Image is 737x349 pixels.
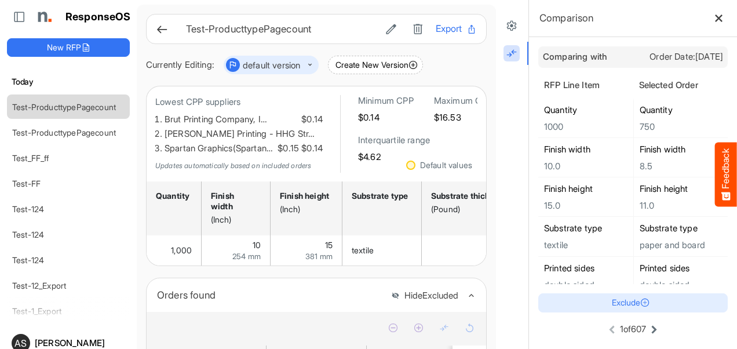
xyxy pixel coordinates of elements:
[639,79,698,90] span: Selected Order
[155,161,311,170] em: Updates automatically based on included orders
[539,10,594,26] h6: Comparison
[640,183,723,195] h6: Finish height
[12,281,66,290] a: Test-12_Export
[12,153,49,163] a: Test_FF_ff
[12,102,116,112] a: Test-ProducttypePagecount
[211,215,257,225] div: (Inch)
[544,104,627,116] h6: Quantity
[640,144,723,155] h6: Finish width
[544,280,627,290] h5: double sided
[544,201,627,210] h5: 15.0
[352,191,408,201] div: Substrate type
[544,144,627,155] h6: Finish width
[186,24,373,34] h6: Test-ProducttypePagecount
[640,161,723,171] h5: 8.5
[305,252,333,261] span: 381 mm
[420,161,472,169] div: Default values
[12,128,116,137] a: Test-ProducttypePagecount
[391,291,458,301] button: HideExcluded
[35,339,125,347] div: [PERSON_NAME]
[232,252,261,261] span: 254 mm
[544,79,600,90] span: RFP Line Item
[7,75,130,88] h6: Today
[358,112,414,122] h5: $0.14
[640,280,723,290] h5: double sided
[165,141,323,156] li: Spartan Graphics(Spartan…
[32,5,55,28] img: Northell
[155,95,323,110] p: Lowest CPP suppliers
[431,204,549,215] div: (Pound)
[650,50,723,64] span: Order Date: [DATE]
[434,112,492,122] h5: $16.53
[253,240,261,250] span: 10
[299,112,323,127] span: $0.14
[544,263,627,274] h6: Printed sides
[543,50,607,64] span: Comparing with
[211,191,257,212] div: Finish width
[271,235,342,266] td: 15 is template cell Column Header httpsnorthellcomontologiesmapping-rulesmeasurementhasfinishsize...
[358,95,414,107] h6: Minimum CPP
[12,230,44,239] a: Test-124
[431,191,549,201] div: Substrate thickness or weight
[202,235,271,266] td: 10 is template cell Column Header httpsnorthellcomontologiesmapping-rulesmeasurementhasfinishsize...
[12,179,41,188] a: Test-FF
[422,235,563,266] td: 80 is template cell Column Header httpsnorthellcomontologiesmapping-rulesmaterialhasmaterialthick...
[12,204,44,214] a: Test-124
[544,183,627,195] h6: Finish height
[544,240,627,250] h5: textile
[434,95,492,107] h6: Maximum CPP
[165,127,323,141] li: [PERSON_NAME] Printing - HHG Str…
[7,38,130,57] button: New RFP
[12,255,44,265] a: Test-124
[538,293,728,312] button: Exclude
[14,339,27,348] span: AS
[352,245,374,255] span: textile
[640,263,723,274] h6: Printed sides
[280,191,329,201] div: Finish height
[299,141,323,156] span: $0.14
[65,11,131,23] h1: ResponseOS
[342,235,422,266] td: textile is template cell Column Header httpsnorthellcomontologiesmapping-rulesmaterialhassubstrat...
[640,122,723,132] h5: 750
[436,21,477,37] button: Export
[640,201,723,210] h5: 11.0
[146,58,214,72] div: Currently Editing:
[640,240,723,250] h5: paper and board
[358,134,430,146] h6: Interquartile range
[409,21,426,37] button: Delete
[382,21,400,37] button: Edit
[544,223,627,234] h6: Substrate type
[156,191,188,201] div: Quantity
[328,56,423,74] button: Create New Version
[640,104,723,116] h6: Quantity
[275,141,299,156] span: $0.15
[544,161,627,171] h5: 10.0
[715,143,737,207] button: Feedback
[165,112,323,127] li: Brut Printing Company, I…
[640,223,723,234] h6: Substrate type
[325,240,333,250] span: 15
[620,322,647,337] div: 1 of 607
[157,287,382,303] div: Orders found
[358,152,430,162] h5: $4.62
[147,235,202,266] td: 1000 is template cell Column Header httpsnorthellcomontologiesmapping-rulesorderhasquantity
[280,204,329,215] div: (Inch)
[171,245,192,255] span: 1,000
[544,122,627,132] h5: 1000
